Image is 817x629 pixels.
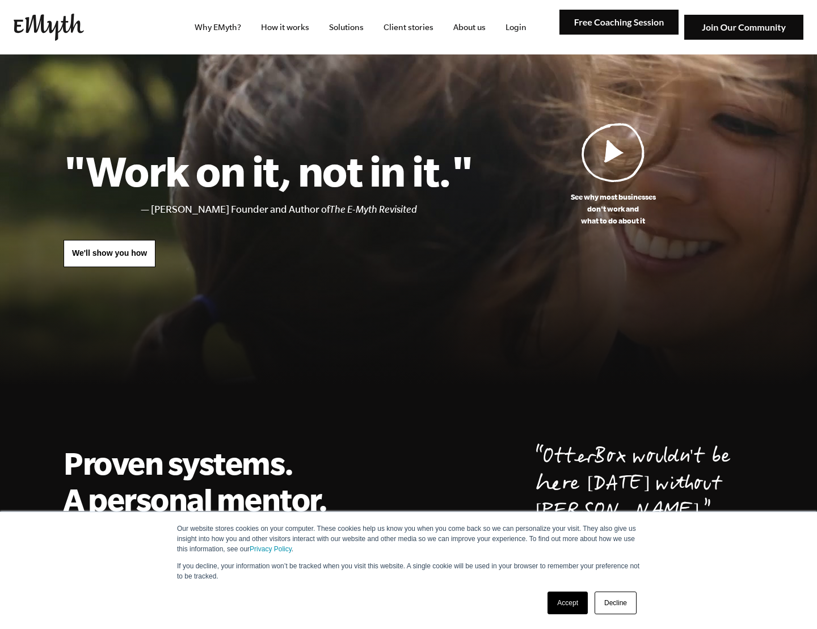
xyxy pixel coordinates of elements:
img: Free Coaching Session [559,10,679,35]
p: OtterBox wouldn't be here [DATE] without [PERSON_NAME]. [536,445,753,526]
a: Accept [548,592,588,614]
a: We'll show you how [64,240,155,267]
a: Decline [595,592,637,614]
h2: Proven systems. A personal mentor. [64,445,340,517]
h1: "Work on it, not in it." [64,146,473,196]
a: See why most businessesdon't work andwhat to do about it [473,123,753,227]
li: [PERSON_NAME] Founder and Author of [151,201,473,218]
p: If you decline, your information won’t be tracked when you visit this website. A single cookie wi... [177,561,640,581]
span: We'll show you how [72,248,147,257]
p: Our website stores cookies on your computer. These cookies help us know you when you come back so... [177,524,640,554]
img: Play Video [582,123,645,182]
p: See why most businesses don't work and what to do about it [473,191,753,227]
img: Join Our Community [684,15,803,40]
img: EMyth [14,14,84,41]
i: The E-Myth Revisited [330,204,417,215]
a: Privacy Policy [250,545,292,553]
